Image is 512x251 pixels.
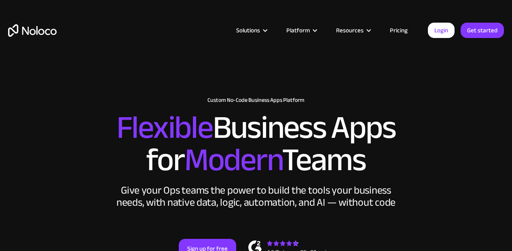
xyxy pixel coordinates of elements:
[380,25,418,36] a: Pricing
[8,97,504,103] h1: Custom No-Code Business Apps Platform
[276,25,326,36] div: Platform
[114,184,398,209] div: Give your Ops teams the power to build the tools your business needs, with native data, logic, au...
[286,25,310,36] div: Platform
[461,23,504,38] a: Get started
[184,130,282,190] span: Modern
[326,25,380,36] div: Resources
[428,23,455,38] a: Login
[236,25,260,36] div: Solutions
[226,25,276,36] div: Solutions
[8,24,57,37] a: home
[116,97,213,158] span: Flexible
[8,112,504,176] h2: Business Apps for Teams
[336,25,364,36] div: Resources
